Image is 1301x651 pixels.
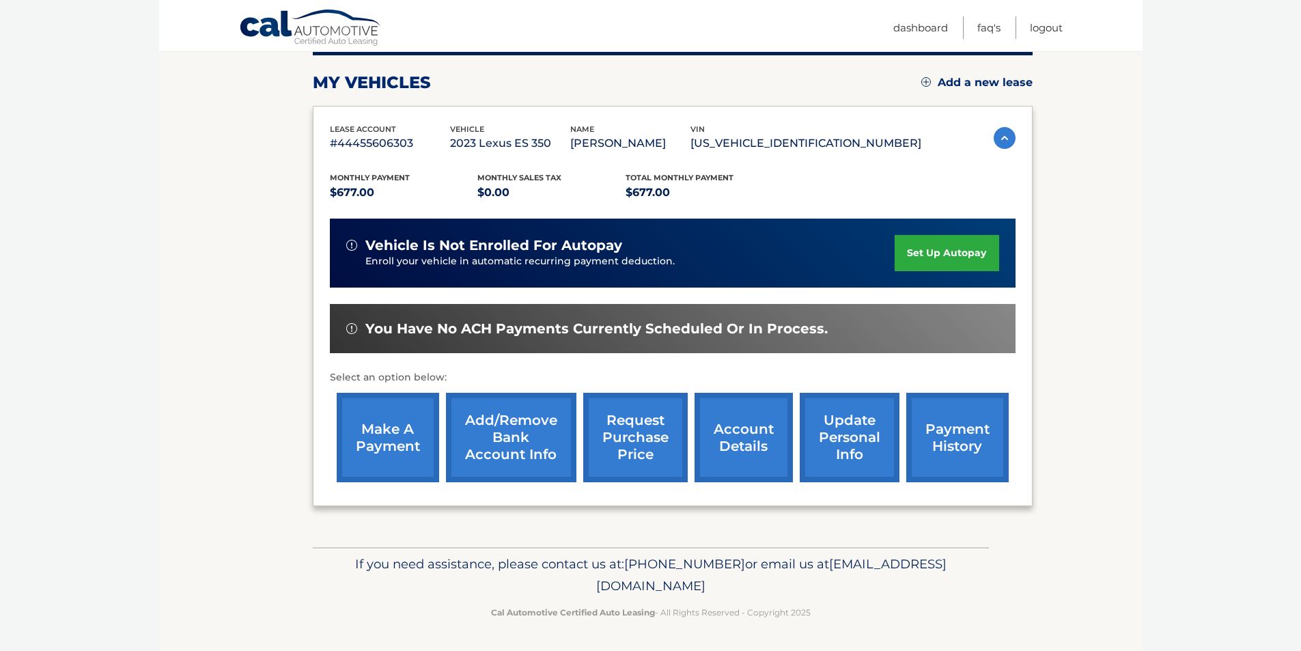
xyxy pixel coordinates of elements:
span: [PHONE_NUMBER] [624,556,745,572]
p: Select an option below: [330,370,1016,386]
a: Dashboard [893,16,948,39]
img: add.svg [921,77,931,87]
img: accordion-active.svg [994,127,1016,149]
p: #44455606303 [330,134,450,153]
span: lease account [330,124,396,134]
p: [US_VEHICLE_IDENTIFICATION_NUMBER] [690,134,921,153]
a: make a payment [337,393,439,482]
span: vehicle is not enrolled for autopay [365,237,622,254]
a: update personal info [800,393,899,482]
p: $0.00 [477,183,626,202]
p: If you need assistance, please contact us at: or email us at [322,553,980,597]
a: payment history [906,393,1009,482]
p: 2023 Lexus ES 350 [450,134,570,153]
a: Add/Remove bank account info [446,393,576,482]
strong: Cal Automotive Certified Auto Leasing [491,607,655,618]
span: name [570,124,594,134]
h2: my vehicles [313,72,431,93]
a: request purchase price [583,393,688,482]
a: account details [695,393,793,482]
p: $677.00 [626,183,774,202]
img: alert-white.svg [346,323,357,334]
p: [PERSON_NAME] [570,134,690,153]
a: FAQ's [977,16,1001,39]
p: Enroll your vehicle in automatic recurring payment deduction. [365,254,895,269]
span: vehicle [450,124,484,134]
p: - All Rights Reserved - Copyright 2025 [322,605,980,620]
span: [EMAIL_ADDRESS][DOMAIN_NAME] [596,556,947,594]
span: Monthly Payment [330,173,410,182]
span: You have no ACH payments currently scheduled or in process. [365,320,828,337]
span: vin [690,124,705,134]
p: $677.00 [330,183,478,202]
a: Cal Automotive [239,9,382,49]
a: set up autopay [895,235,998,271]
img: alert-white.svg [346,240,357,251]
a: Add a new lease [921,76,1033,89]
span: Total Monthly Payment [626,173,733,182]
span: Monthly sales Tax [477,173,561,182]
a: Logout [1030,16,1063,39]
